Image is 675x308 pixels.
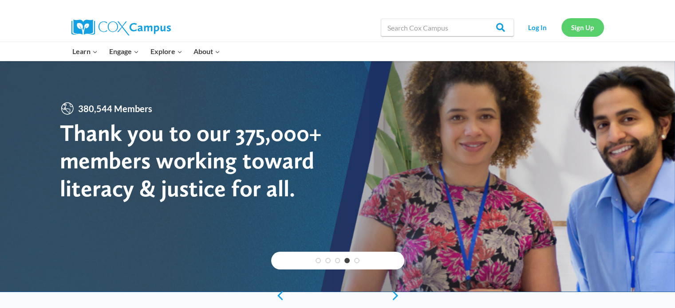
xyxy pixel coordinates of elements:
a: previous [271,290,284,301]
button: Child menu of Learn [67,42,104,61]
a: next [391,290,404,301]
button: Child menu of Engage [103,42,145,61]
button: Child menu of About [188,42,226,61]
a: 1 [316,258,321,263]
img: Cox Campus [71,19,171,35]
a: 5 [354,258,359,263]
nav: Secondary Navigation [518,18,604,36]
a: 4 [344,258,350,263]
span: 380,544 Members [75,101,156,116]
div: content slider buttons [271,287,404,304]
button: Child menu of Explore [145,42,188,61]
nav: Primary Navigation [67,42,226,61]
a: 3 [335,258,340,263]
a: 2 [325,258,331,263]
div: Thank you to our 375,000+ members working toward literacy & justice for all. [60,119,337,202]
a: Sign Up [561,18,604,36]
input: Search Cox Campus [381,19,514,36]
a: Log In [518,18,557,36]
